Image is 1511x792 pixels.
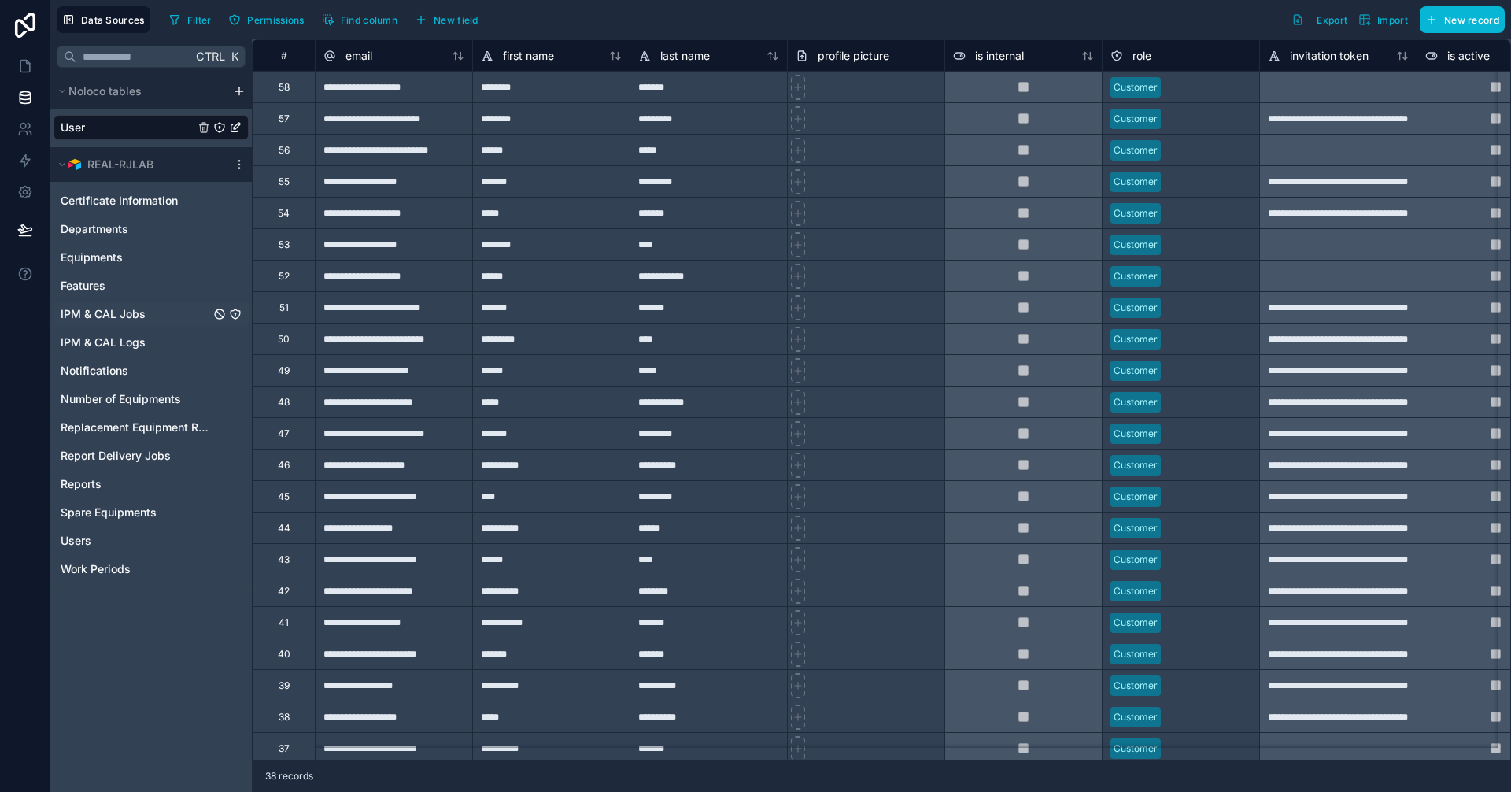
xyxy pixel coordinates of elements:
[279,113,290,125] div: 57
[279,616,289,629] div: 41
[61,420,210,435] a: Replacement Equipment Requests
[278,522,290,535] div: 44
[818,48,889,64] span: profile picture
[61,250,123,265] span: Equipments
[61,505,210,520] a: Spare Equipments
[1114,206,1158,220] div: Customer
[223,8,309,31] button: Permissions
[278,648,290,661] div: 40
[54,415,249,440] div: Replacement Equipment Requests
[1114,553,1158,567] div: Customer
[81,14,145,26] span: Data Sources
[61,363,128,379] span: Notifications
[278,553,290,566] div: 43
[279,176,290,188] div: 55
[1377,14,1408,26] span: Import
[54,387,249,412] div: Number of Equipments
[279,270,290,283] div: 52
[1114,679,1158,693] div: Customer
[61,335,210,350] a: IPM & CAL Logs
[61,533,91,549] span: Users
[1114,395,1158,409] div: Customer
[87,157,153,172] span: REAL-RJLAB
[61,476,102,492] span: Reports
[54,245,249,270] div: Equipments
[1114,143,1158,157] div: Customer
[279,302,289,314] div: 51
[68,83,142,99] span: Noloco tables
[61,278,105,294] span: Features
[61,278,210,294] a: Features
[61,561,210,577] a: Work Periods
[316,8,403,31] button: Find column
[434,14,478,26] span: New field
[279,239,290,251] div: 53
[61,120,194,135] a: User
[187,14,212,26] span: Filter
[61,448,210,464] a: Report Delivery Jobs
[1444,14,1499,26] span: New record
[1114,332,1158,346] div: Customer
[1114,112,1158,126] div: Customer
[1132,48,1151,64] span: role
[1114,490,1158,504] div: Customer
[54,472,249,497] div: Reports
[54,302,249,327] div: IPM & CAL Jobs
[409,8,484,31] button: New field
[61,306,210,322] a: IPM & CAL Jobs
[279,679,290,692] div: 39
[61,193,178,209] span: Certificate Information
[1114,301,1158,315] div: Customer
[278,333,290,346] div: 50
[61,476,210,492] a: Reports
[278,585,290,598] div: 42
[279,81,290,94] div: 58
[345,48,372,64] span: email
[279,711,290,724] div: 38
[278,207,290,220] div: 54
[1114,269,1158,283] div: Customer
[68,158,81,171] img: Airtable Logo
[278,490,290,503] div: 45
[163,8,217,31] button: Filter
[1286,6,1353,33] button: Export
[660,48,710,64] span: last name
[223,8,316,31] a: Permissions
[61,221,210,237] a: Departments
[61,193,210,209] a: Certificate Information
[54,557,249,582] div: Work Periods
[278,396,290,409] div: 48
[61,391,181,407] span: Number of Equipments
[279,144,290,157] div: 56
[54,188,249,213] div: Certificate Information
[341,14,397,26] span: Find column
[61,250,210,265] a: Equipments
[229,51,240,62] span: K
[54,528,249,553] div: Users
[54,115,249,140] div: User
[54,443,249,468] div: Report Delivery Jobs
[61,306,146,322] span: IPM & CAL Jobs
[1290,48,1369,64] span: invitation token
[1114,710,1158,724] div: Customer
[61,561,131,577] span: Work Periods
[264,50,303,61] div: #
[61,505,157,520] span: Spare Equipments
[1317,14,1347,26] span: Export
[54,217,249,242] div: Departments
[278,459,290,472] div: 46
[54,500,249,525] div: Spare Equipments
[61,363,210,379] a: Notifications
[61,533,210,549] a: Users
[54,154,227,176] button: Airtable LogoREAL-RJLAB
[1420,6,1505,33] button: New record
[1114,584,1158,598] div: Customer
[1353,6,1413,33] button: Import
[57,6,150,33] button: Data Sources
[279,742,290,755] div: 37
[1114,175,1158,189] div: Customer
[61,391,210,407] a: Number of Equipments
[278,365,290,377] div: 49
[61,335,146,350] span: IPM & CAL Logs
